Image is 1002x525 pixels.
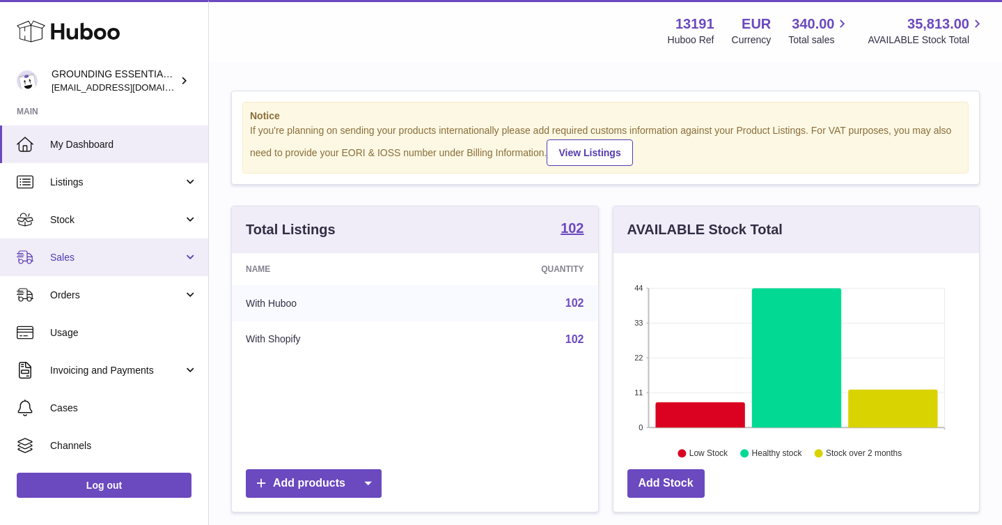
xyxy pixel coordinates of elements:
[907,15,969,33] span: 35,813.00
[689,448,728,458] text: Low Stock
[751,448,802,458] text: Healthy stock
[868,15,985,47] a: 35,813.00 AVAILABLE Stock Total
[17,473,191,498] a: Log out
[250,109,961,123] strong: Notice
[668,33,714,47] div: Huboo Ref
[232,253,429,285] th: Name
[50,251,183,264] span: Sales
[742,15,771,33] strong: EUR
[639,423,643,432] text: 0
[565,333,584,345] a: 102
[50,326,198,340] span: Usage
[50,402,198,415] span: Cases
[547,139,632,166] a: View Listings
[50,138,198,151] span: My Dashboard
[675,15,714,33] strong: 13191
[232,285,429,321] td: With Huboo
[52,68,177,94] div: GROUNDING ESSENTIALS INTERNATIONAL SLU
[627,220,783,239] h3: AVAILABLE Stock Total
[792,15,834,33] span: 340.00
[50,176,183,189] span: Listings
[246,469,382,498] a: Add products
[250,124,961,166] div: If you're planning on sending your products internationally please add required customs informati...
[627,469,705,498] a: Add Stock
[634,284,643,292] text: 44
[246,220,336,239] h3: Total Listings
[634,319,643,327] text: 33
[50,213,183,227] span: Stock
[868,33,985,47] span: AVAILABLE Stock Total
[50,439,198,452] span: Channels
[52,82,205,93] span: [EMAIL_ADDRESS][DOMAIN_NAME]
[788,15,850,47] a: 340.00 Total sales
[826,448,902,458] text: Stock over 2 months
[232,321,429,358] td: With Shopify
[50,289,183,302] span: Orders
[732,33,772,47] div: Currency
[561,221,584,235] strong: 102
[429,253,597,285] th: Quantity
[634,353,643,362] text: 22
[17,70,38,91] img: espenwkopperud@gmail.com
[788,33,850,47] span: Total sales
[565,297,584,309] a: 102
[561,221,584,238] a: 102
[50,364,183,377] span: Invoicing and Payments
[634,388,643,397] text: 11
